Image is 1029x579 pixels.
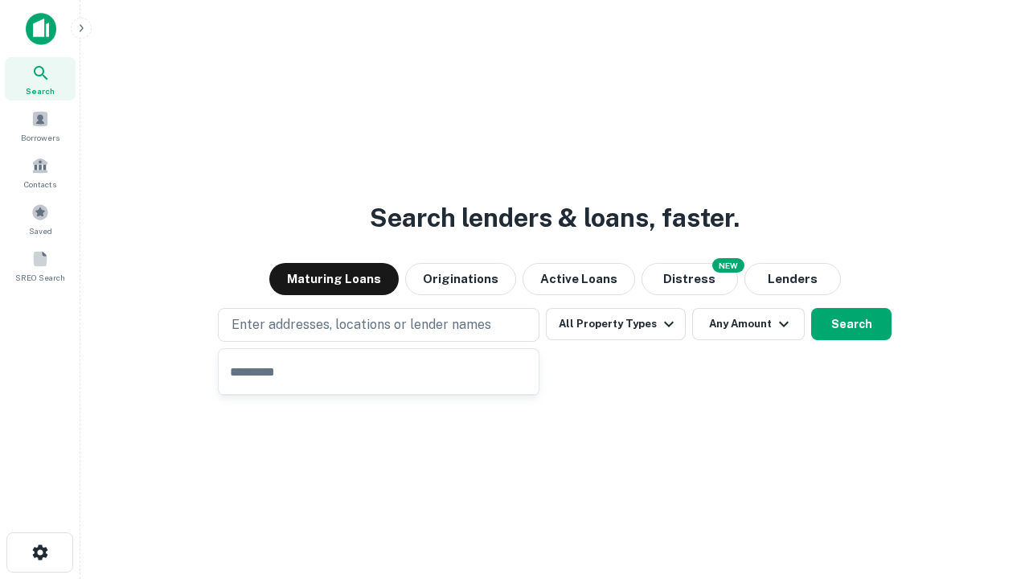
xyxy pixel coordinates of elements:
iframe: Chat Widget [949,450,1029,528]
img: capitalize-icon.png [26,13,56,45]
a: Search [5,57,76,101]
button: Lenders [744,263,841,295]
p: Enter addresses, locations or lender names [232,315,491,335]
button: Search distressed loans with lien and other non-mortgage details. [642,263,738,295]
span: Saved [29,224,52,237]
button: Search [811,308,892,340]
button: Enter addresses, locations or lender names [218,308,539,342]
button: Maturing Loans [269,263,399,295]
a: Saved [5,197,76,240]
span: SREO Search [15,271,65,284]
button: Active Loans [523,263,635,295]
span: Borrowers [21,131,59,144]
h3: Search lenders & loans, faster. [370,199,740,237]
button: Originations [405,263,516,295]
span: Contacts [24,178,56,191]
a: SREO Search [5,244,76,287]
button: Any Amount [692,308,805,340]
div: NEW [712,258,744,273]
span: Search [26,84,55,97]
button: All Property Types [546,308,686,340]
a: Borrowers [5,104,76,147]
a: Contacts [5,150,76,194]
